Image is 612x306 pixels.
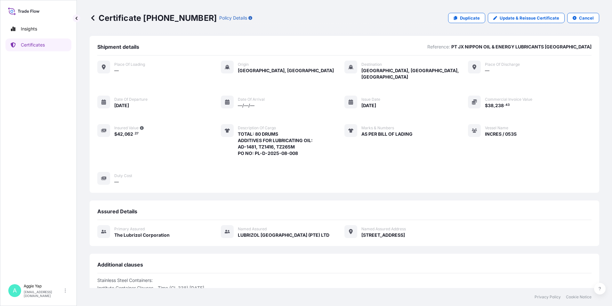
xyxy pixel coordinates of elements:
[535,294,561,300] a: Privacy Policy
[494,103,495,108] span: ,
[361,97,380,102] span: Issue Date
[5,38,71,51] a: Certificates
[114,226,145,232] span: Primary assured
[125,132,133,136] span: 062
[579,15,594,21] p: Cancel
[361,62,382,67] span: Destination
[361,125,394,131] span: Marks & Numbers
[460,15,480,21] p: Duplicate
[488,13,565,23] a: Update & Reissue Certificate
[97,278,592,298] p: Stainless Steel Containers: Institute Container Clauses - Time (CL.338) [DATE]. Institute War & S...
[361,226,406,232] span: Named Assured Address
[24,290,63,298] p: [EMAIL_ADDRESS][DOMAIN_NAME]
[114,67,119,74] span: —
[114,125,139,131] span: Insured Value
[114,62,145,67] span: Place of Loading
[361,232,405,238] span: [STREET_ADDRESS]
[238,62,249,67] span: Origin
[123,132,125,136] span: ,
[5,22,71,35] a: Insights
[566,294,592,300] a: Cookie Notice
[485,67,489,74] span: —
[238,232,329,238] span: LUBRIZOL [GEOGRAPHIC_DATA] (PTE) LTD
[114,173,132,178] span: Duty Cost
[114,102,129,109] span: [DATE]
[485,131,517,137] span: INCRES / 053S
[97,261,143,268] span: Additional clauses
[219,15,247,21] p: Policy Details
[448,13,485,23] a: Duplicate
[238,125,276,131] span: Description of cargo
[90,13,217,23] p: Certificate [PHONE_NUMBER]
[485,103,488,108] span: $
[114,179,119,185] span: —
[567,13,599,23] button: Cancel
[485,125,508,131] span: Vessel Name
[238,97,265,102] span: Date of arrival
[427,44,450,50] p: Reference:
[238,102,254,109] span: —/—/—
[21,42,45,48] p: Certificates
[238,67,334,74] span: [GEOGRAPHIC_DATA], [GEOGRAPHIC_DATA]
[451,44,592,50] p: PT JX NIPPON OIL & ENERGY LUBRICANTS [GEOGRAPHIC_DATA]
[114,232,170,238] span: The Lubrizol Corporation
[488,103,494,108] span: 38
[13,287,17,294] span: A
[135,132,139,135] span: 27
[24,284,63,289] p: Aggie Yap
[505,104,510,106] span: 43
[21,26,37,32] p: Insights
[97,208,137,215] span: Assured Details
[238,226,267,232] span: Named Assured
[361,102,376,109] span: [DATE]
[361,67,468,80] span: [GEOGRAPHIC_DATA], [GEOGRAPHIC_DATA], [GEOGRAPHIC_DATA]
[238,131,313,157] span: TOTAL: 80 DRUMS ADDITIVES FOR LUBRICATING OIL: AD-1481, TZ1416, TZ265M PO NO: PL-D-2025-08-008
[97,44,139,50] span: Shipment details
[495,103,504,108] span: 238
[500,15,559,21] p: Update & Reissue Certificate
[133,132,134,135] span: .
[114,97,148,102] span: Date of departure
[485,97,532,102] span: Commercial Invoice Value
[485,62,520,67] span: Place of discharge
[361,131,413,137] span: AS PER BILL OF LADING
[117,132,123,136] span: 42
[114,132,117,136] span: $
